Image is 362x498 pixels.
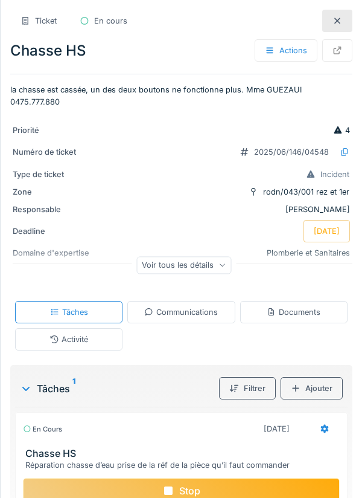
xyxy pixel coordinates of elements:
[136,256,231,274] div: Voir tous les détails
[72,381,75,396] sup: 1
[264,423,290,435] div: [DATE]
[13,124,103,136] div: Priorité
[94,15,127,27] div: En cours
[10,39,352,62] div: Chasse HS
[20,381,214,396] div: Tâches
[50,306,88,318] div: Tâches
[263,186,349,198] div: rodn/043/001 rez et 1er
[13,204,350,215] div: [PERSON_NAME]
[320,169,349,180] div: Incident
[13,186,103,198] div: Zone
[13,169,103,180] div: Type de ticket
[333,124,350,136] div: 4
[25,448,342,459] h3: Chasse HS
[49,334,88,345] div: Activité
[13,225,103,237] div: Deadline
[219,377,276,399] div: Filtrer
[35,15,57,27] div: Ticket
[281,377,343,399] div: Ajouter
[254,146,329,158] div: 2025/06/146/04548
[13,204,103,215] div: Responsable
[25,459,342,471] div: Réparation chasse d’eau prise de la réf de la pièce qu’il faut commander
[314,225,340,237] div: [DATE]
[144,306,218,318] div: Communications
[255,39,317,62] div: Actions
[267,306,320,318] div: Documents
[23,424,62,435] div: En cours
[10,84,352,107] p: la chasse est cassée, un des deux boutons ne fonctionne plus. Mme GUEZAUI 0475.777.880
[13,146,103,158] div: Numéro de ticket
